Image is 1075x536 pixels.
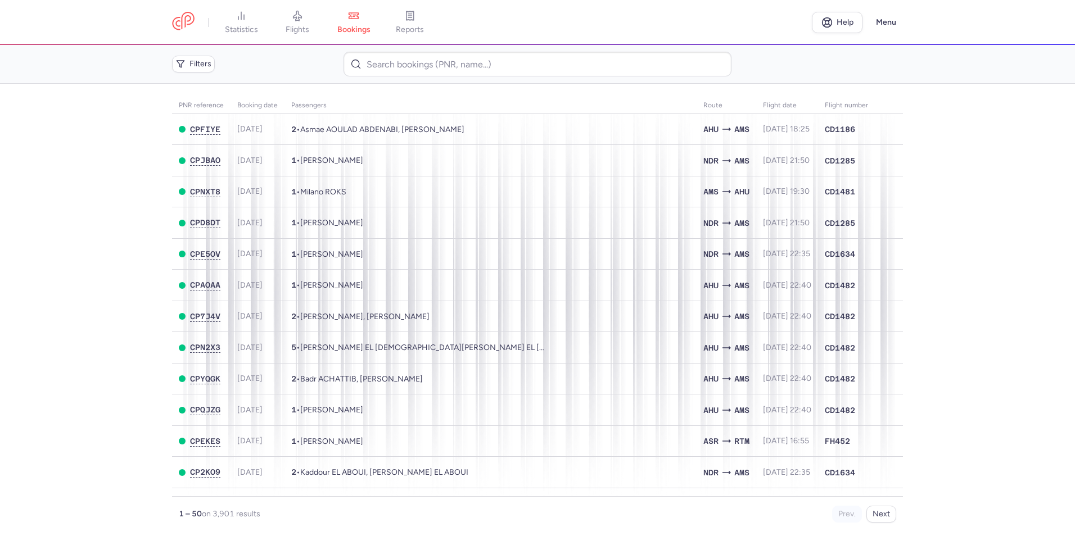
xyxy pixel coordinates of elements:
span: Asmae AOULAD ABDENABI, Noor AAKIL [300,125,464,134]
span: NDR [703,248,719,260]
span: CD1634 [825,248,855,260]
span: AMS [703,185,719,198]
span: AMS [734,466,749,479]
th: PNR reference [172,97,231,114]
span: FH452 [825,435,850,447]
a: statistics [213,10,269,35]
span: Amar BENAISSATI [300,249,363,259]
span: [DATE] [237,343,263,352]
span: statistics [225,25,258,35]
span: CPQJZG [190,405,220,414]
span: 1 [291,156,296,165]
a: CitizenPlane red outlined logo [172,12,195,33]
span: NDR [703,466,719,479]
span: 5 [291,343,296,352]
span: • [291,312,430,321]
span: Bilal BENAISSATI [300,218,363,228]
span: Help [837,18,853,26]
span: • [291,343,544,352]
span: NDR [703,155,719,167]
span: [DATE] [237,405,263,415]
span: CD1482 [825,342,855,353]
span: CD1482 [825,311,855,322]
button: CPAOAA [190,280,220,290]
button: Next [866,506,896,523]
span: AMS [734,155,749,167]
span: [DATE] 22:40 [763,343,811,352]
button: Prev. [832,506,862,523]
span: [DATE] 22:35 [763,249,810,258]
span: [DATE] 21:50 [763,218,810,228]
button: CP2KO9 [190,467,220,477]
button: CPE5OV [190,249,220,259]
span: • [291,467,468,477]
span: 2 [291,125,296,134]
span: CPD8DT [190,218,220,227]
span: [DATE] 18:25 [763,124,810,134]
span: Ayad AKALAI [300,156,363,165]
span: AMS [734,248,749,260]
span: [DATE] [237,311,263,321]
span: • [291,156,363,165]
span: bookings [337,25,371,35]
span: • [291,218,363,228]
span: [DATE] [237,280,263,290]
span: [DATE] 22:35 [763,467,810,477]
span: AMS [734,342,749,354]
span: CD1482 [825,373,855,384]
span: 2 [291,467,296,476]
span: 1 [291,249,296,258]
span: [DATE] 21:50 [763,156,810,165]
button: CPJBAO [190,156,220,165]
th: Passengers [284,97,697,114]
span: CPNXT8 [190,187,220,196]
span: ASR [703,435,719,447]
span: AMS [734,373,749,385]
span: • [291,187,346,197]
button: CPEKES [190,437,220,446]
span: • [291,125,464,134]
th: Flight number [818,97,875,114]
a: bookings [326,10,382,35]
span: CD1482 [825,405,855,416]
span: [DATE] 19:30 [763,187,810,196]
a: flights [269,10,326,35]
span: CD1285 [825,217,855,229]
span: reports [396,25,424,35]
span: 1 [291,187,296,196]
span: on 3,901 results [202,509,260,519]
button: Filters [172,56,215,72]
span: Badr ACHATTIB, Yara ACHATTIB [300,374,423,384]
span: • [291,374,423,384]
span: Filters [189,60,211,69]
span: AHU [703,279,719,292]
span: [DATE] 22:40 [763,374,811,383]
span: CPYQGK [190,374,220,383]
a: Help [812,12,862,33]
strong: 1 – 50 [179,509,202,519]
span: AMS [734,217,749,229]
span: 2 [291,374,296,383]
span: CD1186 [825,124,855,135]
span: Kaddour EL ABOUI, Fadma MADMAR EL ABOUI [300,467,468,477]
button: CP7J4V [190,312,220,321]
span: NDR [703,217,719,229]
span: • [291,405,363,415]
button: CPNXT8 [190,187,220,197]
button: CPQJZG [190,405,220,415]
th: flight date [756,97,818,114]
span: CD1634 [825,467,855,478]
span: Milano ROKS [300,187,346,197]
span: [DATE] [237,436,263,446]
span: Mhamed ZOUHRI [300,280,363,290]
span: [DATE] [237,156,263,165]
span: AMS [734,310,749,322]
span: CD1285 [825,155,855,166]
span: Achraf MKADMI [300,405,363,415]
span: AMS [734,279,749,292]
span: CPFIYE [190,125,220,134]
span: AHU [703,404,719,416]
span: flights [286,25,309,35]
